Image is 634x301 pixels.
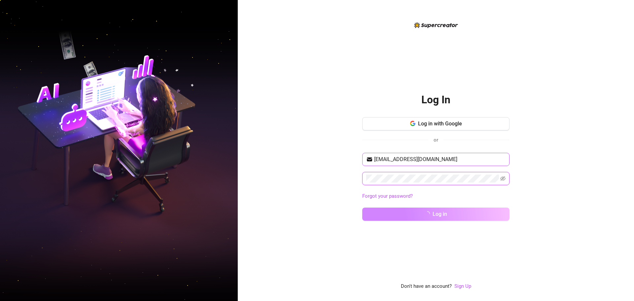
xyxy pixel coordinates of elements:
button: Log in [362,208,510,221]
span: Log in [433,211,447,217]
h2: Log In [421,93,450,107]
a: Forgot your password? [362,193,413,199]
span: Don't have an account? [401,283,452,290]
span: or [434,137,438,143]
span: Log in with Google [418,120,462,127]
img: logo-BBDzfeDw.svg [414,22,458,28]
a: Forgot your password? [362,192,510,200]
a: Sign Up [454,283,471,290]
a: Sign Up [454,283,471,289]
span: loading [425,211,430,217]
span: eye-invisible [500,176,506,181]
button: Log in with Google [362,117,510,130]
input: Your email [374,155,506,163]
